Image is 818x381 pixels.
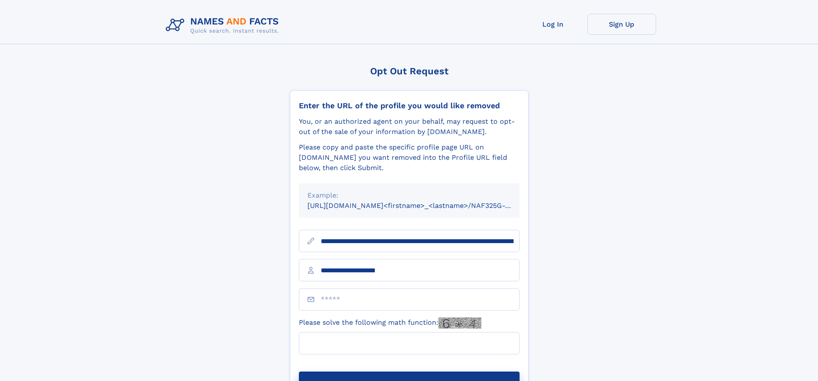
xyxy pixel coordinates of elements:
[307,190,511,201] div: Example:
[162,14,286,37] img: Logo Names and Facts
[299,142,520,173] div: Please copy and paste the specific profile page URL on [DOMAIN_NAME] you want removed into the Pr...
[587,14,656,35] a: Sign Up
[290,66,529,76] div: Opt Out Request
[307,201,536,210] small: [URL][DOMAIN_NAME]<firstname>_<lastname>/NAF325G-xxxxxxxx
[519,14,587,35] a: Log In
[299,317,481,329] label: Please solve the following math function:
[299,116,520,137] div: You, or an authorized agent on your behalf, may request to opt-out of the sale of your informatio...
[299,101,520,110] div: Enter the URL of the profile you would like removed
